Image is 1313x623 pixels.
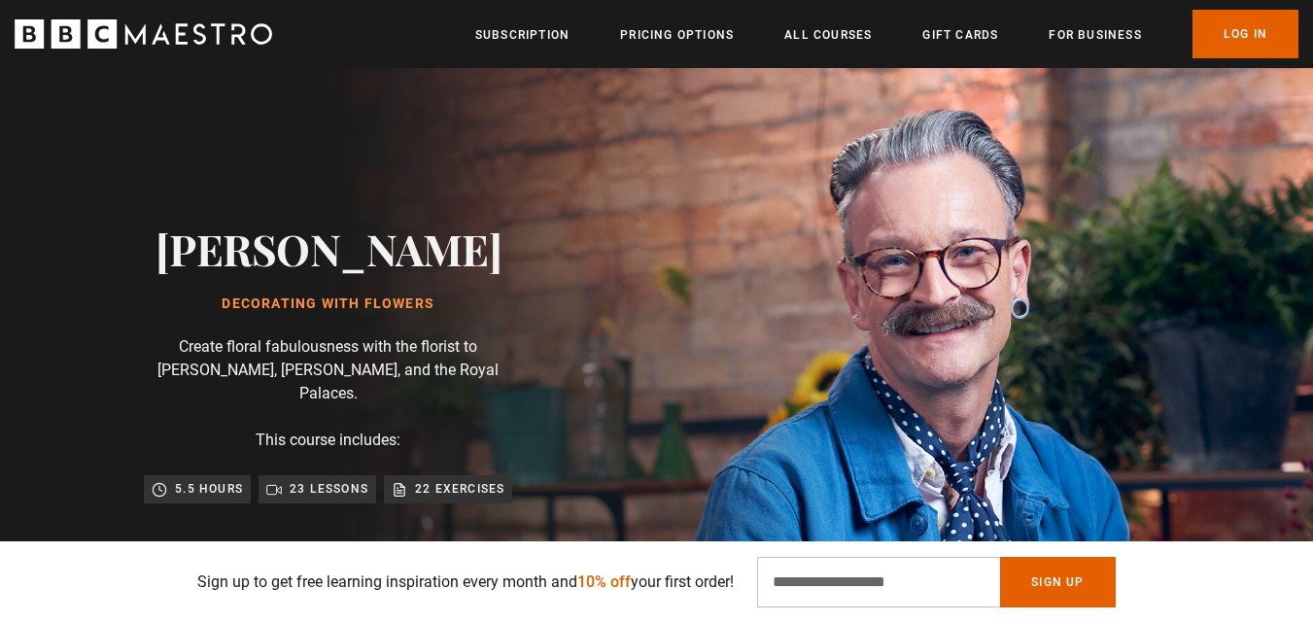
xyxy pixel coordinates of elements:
button: Sign Up [1000,557,1115,607]
a: Gift Cards [922,25,998,45]
a: Log In [1192,10,1298,58]
p: This course includes: [256,429,400,452]
p: 23 lessons [290,479,368,499]
p: 22 exercises [415,479,504,499]
a: Subscription [475,25,570,45]
a: For business [1049,25,1141,45]
a: Pricing Options [620,25,734,45]
span: 10% off [577,572,631,591]
h1: Decorating With Flowers [155,296,502,312]
p: 5.5 hours [175,479,243,499]
nav: Primary [475,10,1298,58]
h2: [PERSON_NAME] [155,224,502,273]
svg: BBC Maestro [15,19,272,49]
p: Create floral fabulousness with the florist to [PERSON_NAME], [PERSON_NAME], and the Royal Palaces. [134,335,523,405]
p: Sign up to get free learning inspiration every month and your first order! [197,571,734,594]
a: All Courses [784,25,872,45]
